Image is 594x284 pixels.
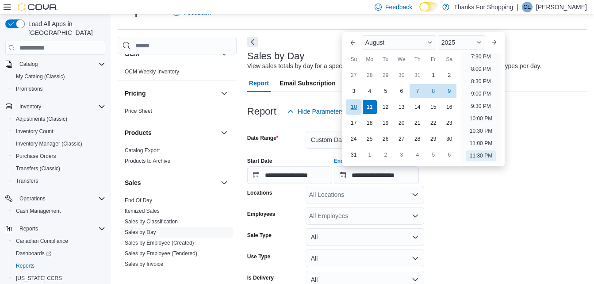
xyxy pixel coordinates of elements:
li: 9:30 PM [468,101,494,111]
span: Sales by Employee (Tendered) [125,250,197,257]
div: day-5 [379,84,393,98]
div: day-19 [379,116,393,130]
span: Inventory Manager (Classic) [12,138,105,149]
label: Date Range [247,134,279,142]
a: Transfers [12,176,42,186]
span: Dashboards [16,250,51,257]
div: day-26 [379,132,393,146]
button: Products [125,128,217,137]
div: day-4 [363,84,377,98]
div: day-27 [347,68,361,82]
div: day-15 [426,100,441,114]
li: 10:00 PM [466,113,496,124]
a: Transfers (Classic) [12,163,64,174]
div: Mo [363,52,377,66]
input: Press the down key to open a popover containing a calendar. [247,166,332,184]
div: August, 2025 [346,67,457,163]
span: Cash Management [12,206,105,216]
span: Reports [12,261,105,271]
div: day-28 [410,132,425,146]
div: OCM [118,66,237,81]
li: 11:30 PM [466,150,496,161]
button: Reports [16,223,42,234]
button: Next [247,37,258,47]
span: Sales by Classification [125,218,178,225]
div: View sales totals by day for a specified date range. Details include payment methods and tax type... [247,61,542,71]
li: 8:00 PM [468,64,494,74]
span: Hide Parameters [298,107,344,116]
button: Inventory Manager (Classic) [9,138,109,150]
label: Is Delivery [247,274,274,281]
div: Sa [442,52,456,66]
span: Sales by Day [125,229,156,236]
span: Email Subscription [280,74,336,92]
span: Operations [19,195,46,202]
label: Employees [247,211,275,218]
button: Sales [219,177,230,188]
div: day-3 [395,148,409,162]
span: Cash Management [16,207,61,215]
button: Operations [16,193,49,204]
span: Transfers (Classic) [16,165,60,172]
div: Products [118,145,237,170]
span: Catalog Export [125,147,160,154]
div: day-30 [395,68,409,82]
a: Reports [12,261,38,271]
div: day-9 [442,84,456,98]
div: Button. Open the month selector. August is currently selected. [362,35,436,50]
div: day-3 [347,84,361,98]
a: My Catalog (Classic) [12,71,69,82]
ul: Time [461,53,501,163]
div: Button. Open the year selector. 2025 is currently selected. [438,35,485,50]
button: Hide Parameters [284,103,348,120]
span: Transfers [12,176,105,186]
div: day-21 [410,116,425,130]
span: Sales by Invoice [125,261,163,268]
div: day-16 [442,100,456,114]
a: Products to Archive [125,158,170,164]
div: day-17 [347,116,361,130]
div: day-11 [363,100,377,114]
span: Inventory Count [16,128,54,135]
button: Canadian Compliance [9,235,109,247]
span: OCM Weekly Inventory [125,68,179,75]
div: day-29 [426,132,441,146]
div: Cliff Evans [522,2,533,12]
span: Purchase Orders [16,153,56,160]
div: day-24 [347,132,361,146]
label: Sale Type [247,232,272,239]
span: Purchase Orders [12,151,105,161]
div: day-30 [442,132,456,146]
span: My Catalog (Classic) [12,71,105,82]
span: Inventory Count [12,126,105,137]
button: Previous Month [346,35,360,50]
span: Transfers [16,177,38,184]
span: Promotions [16,85,43,92]
button: All [306,228,424,246]
a: Price Sheet [125,108,152,114]
div: day-18 [363,116,377,130]
span: Reports [16,262,34,269]
p: [PERSON_NAME] [536,2,587,12]
div: day-20 [395,116,409,130]
a: Sales by Employee (Tendered) [125,250,197,257]
span: Promotions [12,84,105,94]
span: [US_STATE] CCRS [16,275,62,282]
span: Inventory Manager (Classic) [16,140,82,147]
div: day-6 [442,148,456,162]
li: 9:00 PM [468,88,494,99]
div: Th [410,52,425,66]
span: Transfers (Classic) [12,163,105,174]
h3: Pricing [125,89,146,98]
span: Reports [19,225,38,232]
div: day-23 [442,116,456,130]
button: Open list of options [412,212,419,219]
button: Adjustments (Classic) [9,113,109,125]
a: Cash Management [12,206,64,216]
button: Pricing [125,89,217,98]
div: day-6 [395,84,409,98]
span: Price Sheet [125,107,152,115]
div: day-2 [442,68,456,82]
div: day-10 [346,99,361,115]
a: Sales by Invoice [125,261,163,267]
